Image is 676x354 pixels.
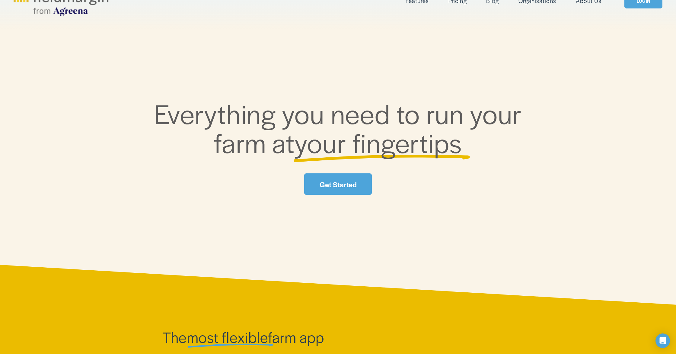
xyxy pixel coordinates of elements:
span: farm app [268,327,324,347]
a: Get Started [304,173,372,195]
span: your fingertips [295,123,462,161]
div: Open Intercom Messenger [655,333,670,348]
span: The [162,327,187,347]
span: Everything you need to run your farm at [154,94,528,161]
span: most flexible [187,327,268,347]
